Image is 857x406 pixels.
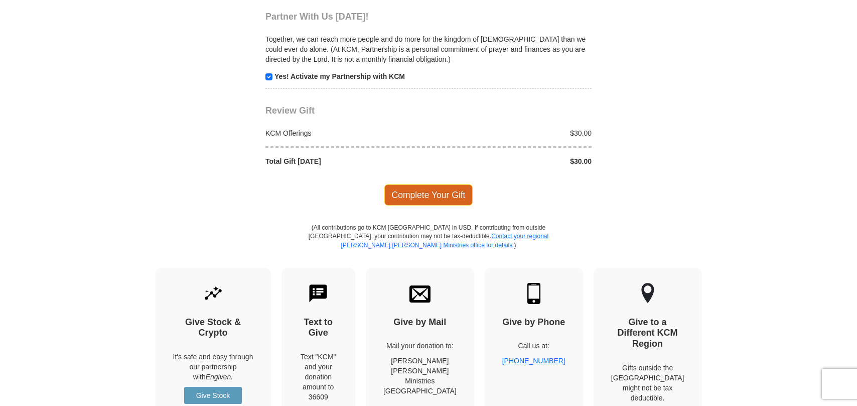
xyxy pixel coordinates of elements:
[184,387,242,404] a: Give Stock
[383,356,457,396] p: [PERSON_NAME] [PERSON_NAME] Ministries [GEOGRAPHIC_DATA]
[641,283,655,304] img: other-region
[260,128,429,138] div: KCM Offerings
[502,357,565,365] a: [PHONE_NUMBER]
[611,317,684,350] h4: Give to a Different KCM Region
[409,283,431,304] img: envelope.svg
[173,352,253,382] p: It's safe and easy through our partnership with
[341,233,548,248] a: Contact your regional [PERSON_NAME] [PERSON_NAME] Ministries office for details.
[523,283,544,304] img: mobile.svg
[611,363,684,403] p: Gifts outside the [GEOGRAPHIC_DATA] might not be tax deductible.
[260,156,429,166] div: Total Gift [DATE]
[308,224,549,267] p: (All contributions go to KCM [GEOGRAPHIC_DATA] in USD. If contributing from outside [GEOGRAPHIC_D...
[203,283,224,304] img: give-by-stock.svg
[274,72,405,80] strong: Yes! Activate my Partnership with KCM
[502,317,565,328] h4: Give by Phone
[502,341,565,351] p: Call us at:
[265,12,369,22] span: Partner With Us [DATE]!
[428,128,597,138] div: $30.00
[265,106,315,116] span: Review Gift
[206,373,233,381] i: Engiven.
[384,184,473,206] span: Complete Your Gift
[428,156,597,166] div: $30.00
[383,341,457,351] p: Mail your donation to:
[265,34,592,64] p: Together, we can reach more people and do more for the kingdom of [DEMOGRAPHIC_DATA] than we coul...
[308,283,329,304] img: text-to-give.svg
[383,317,457,328] h4: Give by Mail
[299,317,338,339] h4: Text to Give
[299,352,338,402] div: Text "KCM" and your donation amount to 36609
[173,317,253,339] h4: Give Stock & Crypto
